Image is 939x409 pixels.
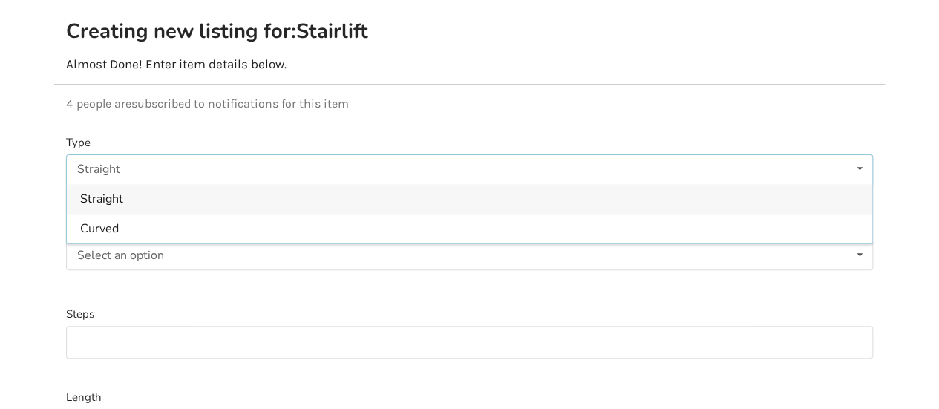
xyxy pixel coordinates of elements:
[66,389,873,406] label: Length
[80,220,119,237] span: Curved
[66,134,873,151] label: Type
[77,163,120,175] div: Straight
[80,191,123,207] span: Straight
[66,19,467,45] h2: Creating new listing for: Stairlift
[66,96,873,111] p: 4 people are subscribed to notifications for this item
[77,249,164,261] div: Select an option
[66,306,873,323] label: Steps
[66,56,873,72] p: Almost Done! Enter item details below.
